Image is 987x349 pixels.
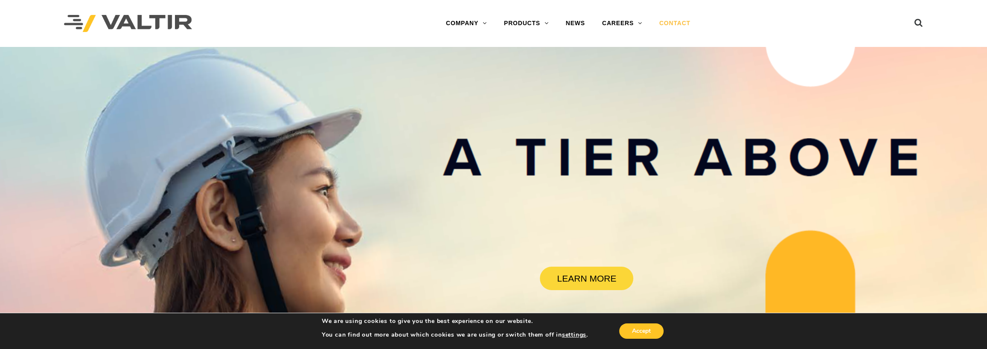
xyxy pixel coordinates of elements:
[540,267,633,290] a: LEARN MORE
[557,15,594,32] a: NEWS
[322,331,588,339] p: You can find out more about which cookies we are using or switch them off in .
[322,317,588,325] p: We are using cookies to give you the best experience on our website.
[594,15,651,32] a: CAREERS
[64,15,192,32] img: Valtir
[562,331,586,339] button: settings
[651,15,699,32] a: CONTACT
[495,15,557,32] a: PRODUCTS
[619,323,664,339] button: Accept
[437,15,495,32] a: COMPANY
